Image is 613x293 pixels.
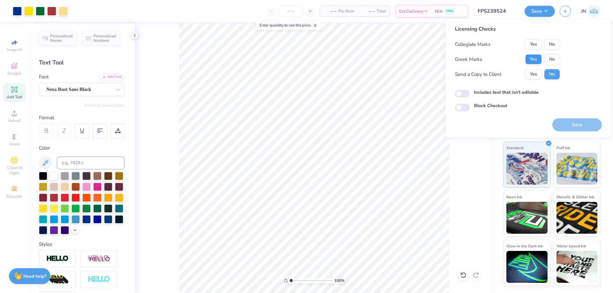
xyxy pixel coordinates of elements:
img: Puff Ink [556,153,598,185]
button: Save [525,6,555,17]
span: Designs [7,71,21,76]
img: Negative Space [88,276,110,283]
span: Decorate [7,194,22,199]
strong: Need help? [23,273,46,279]
span: Personalized Names [50,34,73,43]
div: Enter quantity to see the price. [256,21,321,30]
div: Text Tool [39,58,125,67]
span: Personalized Numbers [94,34,116,43]
span: Puff Ink [556,144,570,151]
span: Greek [10,142,19,147]
div: Format [39,114,125,121]
span: Upload [8,118,21,123]
img: Water based Ink [556,251,598,283]
button: No [544,54,560,64]
div: Licensing Checks [455,25,560,33]
a: JN [581,5,600,18]
button: Yes [525,39,542,49]
label: Font [39,73,49,81]
span: Glow in the Dark Ink [506,243,543,249]
img: Stroke [46,255,69,262]
div: Send a Copy to Client [455,71,501,78]
span: Total [376,8,386,15]
span: – – [362,8,375,15]
input: e.g. 7428 c [57,157,125,169]
input: Untitled Design [473,5,520,18]
span: Clipart & logos [3,165,26,175]
div: Collegiate Marks [455,41,490,48]
span: FREE [446,9,453,13]
img: 3d Illusion [46,275,69,285]
span: N/A [435,8,443,15]
span: Water based Ink [556,243,586,249]
div: Color [39,144,125,152]
span: 100 % [334,278,344,283]
span: Metallic & Glitter Ink [556,194,594,200]
img: Neon Ink [506,202,548,234]
div: Greek Marks [455,56,482,63]
img: Glow in the Dark Ink [506,251,548,283]
span: Est. Delivery [399,8,423,15]
button: No [544,69,560,79]
img: Jacky Noya [588,5,600,18]
span: Add Text [7,94,22,99]
button: Switch to Greek Letters [85,103,125,108]
span: Neon Ink [506,194,522,200]
div: Add Font [99,73,125,81]
span: Per Item [338,8,354,15]
img: Shadow [88,255,110,263]
span: – – [324,8,337,15]
img: Standard [506,153,548,185]
label: Includes text that isn't editable [474,89,539,96]
button: No [544,39,560,49]
label: Block Checkout [474,102,507,109]
img: Metallic & Glitter Ink [556,202,598,234]
div: Styles [39,241,125,248]
button: Yes [525,69,542,79]
button: Yes [525,54,542,64]
input: – – [278,5,303,17]
span: Standard [506,144,523,151]
span: JN [581,8,586,15]
span: Image AI [7,47,22,52]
